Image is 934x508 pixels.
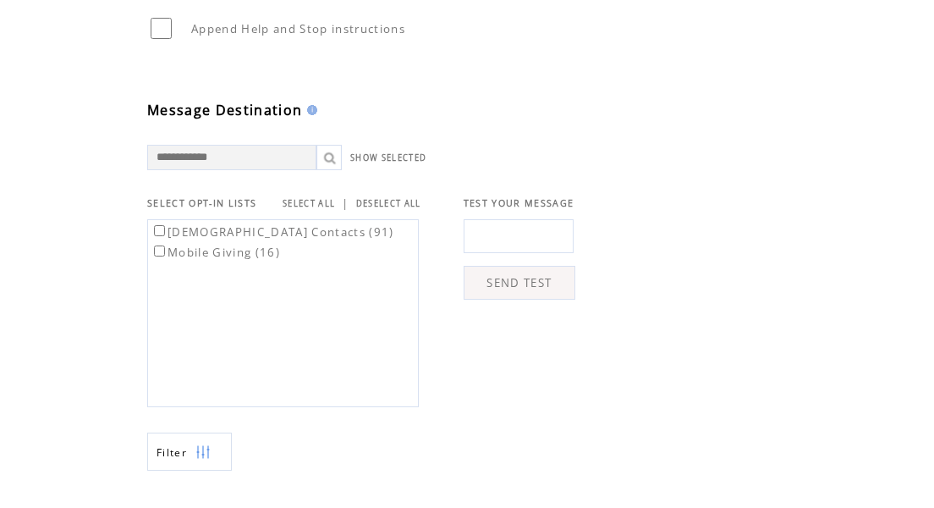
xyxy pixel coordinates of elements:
[464,197,574,209] span: TEST YOUR MESSAGE
[283,198,335,209] a: SELECT ALL
[157,445,187,460] span: Show filters
[350,152,426,163] a: SHOW SELECTED
[302,105,317,115] img: help.gif
[147,197,256,209] span: SELECT OPT-IN LISTS
[342,196,349,211] span: |
[147,101,302,119] span: Message Destination
[154,225,165,236] input: [DEMOGRAPHIC_DATA] Contacts (91)
[356,198,421,209] a: DESELECT ALL
[464,266,575,300] a: SEND TEST
[191,21,405,36] span: Append Help and Stop instructions
[151,224,394,240] label: [DEMOGRAPHIC_DATA] Contacts (91)
[147,433,232,471] a: Filter
[151,245,280,260] label: Mobile Giving (16)
[195,433,211,472] img: filters.png
[154,246,165,257] input: Mobile Giving (16)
